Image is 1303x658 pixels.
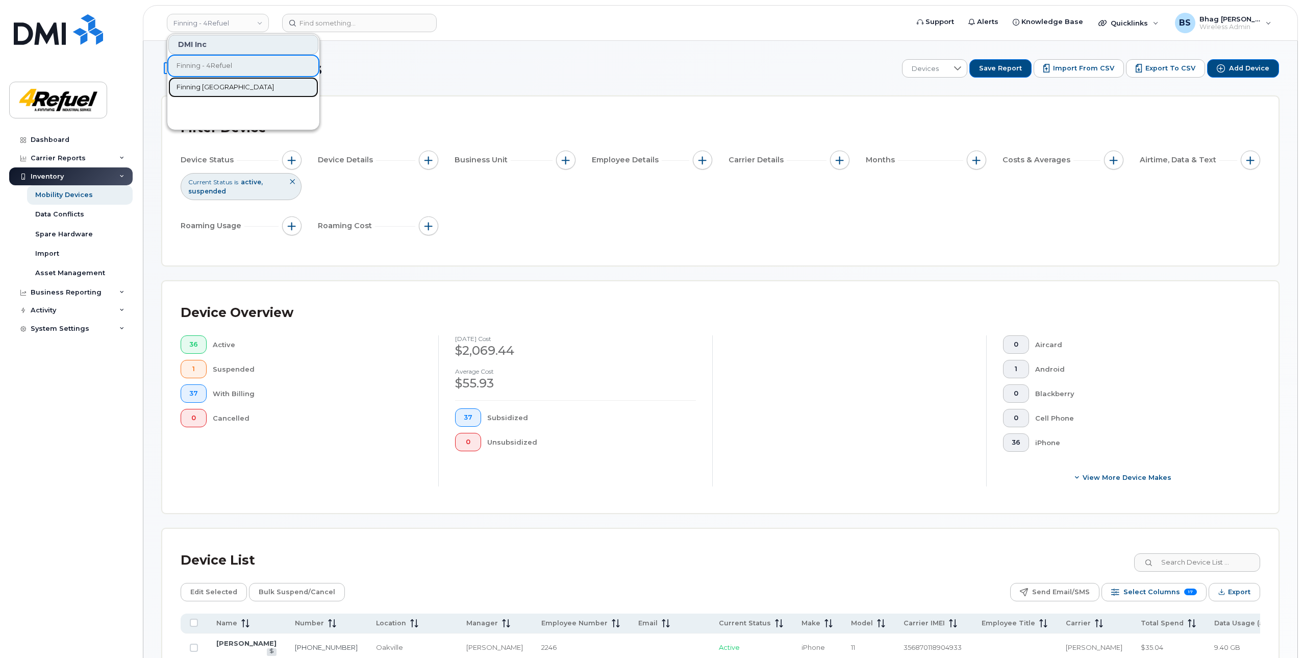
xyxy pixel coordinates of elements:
[1140,155,1219,165] span: Airtime, Data & Text
[189,414,198,422] span: 0
[969,59,1032,78] button: Save Report
[866,155,898,165] span: Months
[1123,584,1180,600] span: Select Columns
[1209,583,1260,601] button: Export
[1003,155,1073,165] span: Costs & Averages
[455,335,696,342] h4: [DATE] cost
[188,178,232,186] span: Current Status
[188,187,226,195] span: suspended
[267,648,277,656] a: View Last Bill
[1034,59,1124,78] a: Import from CSV
[1010,583,1099,601] button: Send Email/SMS
[216,639,277,647] a: [PERSON_NAME]
[541,643,557,651] span: 2246
[455,408,481,427] button: 37
[466,643,523,652] div: [PERSON_NAME]
[1214,643,1240,651] span: 9.40 GB
[801,619,820,628] span: Make
[216,619,237,628] span: Name
[181,547,255,574] div: Device List
[376,643,403,651] span: Oakville
[1259,614,1295,650] iframe: Messenger Launcher
[177,61,232,71] span: Finning - 4Refuel
[189,389,198,398] span: 37
[638,619,658,628] span: Email
[181,300,293,326] div: Device Overview
[181,221,244,231] span: Roaming Usage
[455,433,481,451] button: 0
[1228,584,1250,600] span: Export
[213,335,422,354] div: Active
[801,643,825,651] span: iPhone
[851,619,873,628] span: Model
[1012,340,1020,349] span: 0
[1207,59,1279,78] button: Add Device
[466,619,498,628] span: Manager
[376,619,406,628] span: Location
[541,619,608,628] span: Employee Number
[318,221,375,231] span: Roaming Cost
[592,155,662,165] span: Employee Details
[1003,335,1029,354] button: 0
[1214,619,1274,628] span: Data Usage (avg)
[318,155,376,165] span: Device Details
[213,384,422,403] div: With Billing
[1012,365,1020,373] span: 1
[295,619,324,628] span: Number
[259,584,335,600] span: Bulk Suspend/Cancel
[168,35,318,55] div: DMI Inc
[189,365,198,373] span: 1
[295,643,358,651] a: [PHONE_NUMBER]
[1083,473,1171,482] span: View More Device Makes
[464,438,472,446] span: 0
[979,64,1022,73] span: Save Report
[982,619,1035,628] span: Employee Title
[168,56,318,76] a: Finning - 4Refuel
[1003,433,1029,452] button: 36
[241,178,263,186] span: active
[1012,389,1020,398] span: 0
[1003,384,1029,403] button: 0
[1035,409,1244,427] div: Cell Phone
[1032,584,1090,600] span: Send Email/SMS
[1134,553,1260,572] input: Search Device List ...
[455,342,696,359] div: $2,069.44
[168,77,318,98] a: Finning [GEOGRAPHIC_DATA]
[455,375,696,392] div: $55.93
[729,155,787,165] span: Carrier Details
[455,155,511,165] span: Business Unit
[1053,64,1114,73] span: Import from CSV
[1066,619,1091,628] span: Carrier
[1003,409,1029,427] button: 0
[1035,433,1244,452] div: iPhone
[487,433,696,451] div: Unsubsidized
[181,360,207,378] button: 1
[181,409,207,427] button: 0
[1035,335,1244,354] div: Aircard
[1141,643,1163,651] span: $35.04
[1035,384,1244,403] div: Blackberry
[1003,360,1029,378] button: 1
[181,583,247,601] button: Edit Selected
[1003,468,1244,486] button: View More Device Makes
[1066,643,1122,651] span: [PERSON_NAME]
[455,368,696,375] h4: Average cost
[903,60,948,78] span: Devices
[189,340,198,349] span: 36
[719,643,740,651] span: Active
[181,155,237,165] span: Device Status
[1012,438,1020,447] span: 36
[851,643,855,651] span: 11
[1126,59,1205,78] button: Export to CSV
[487,408,696,427] div: Subsidized
[904,619,945,628] span: Carrier IMEI
[190,584,237,600] span: Edit Selected
[181,384,207,403] button: 37
[464,413,472,422] span: 37
[1145,64,1195,73] span: Export to CSV
[1012,414,1020,422] span: 0
[181,335,207,354] button: 36
[1184,589,1197,595] span: 17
